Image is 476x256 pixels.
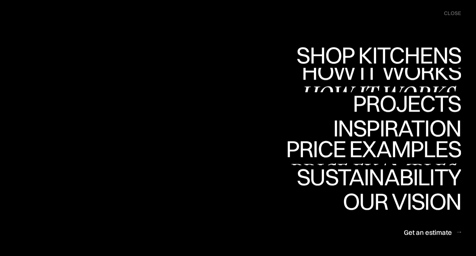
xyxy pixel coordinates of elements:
[324,116,461,140] div: Inspiration
[300,68,461,92] a: How it worksHow it works
[337,213,461,237] div: Our vision
[286,161,461,184] div: Price examples
[353,115,461,139] div: Projects
[286,141,461,165] a: Price examplesPrice examples
[337,190,461,213] div: Our vision
[293,44,461,68] a: Shop KitchensShop Kitchens
[337,190,461,214] a: Our visionOur vision
[324,140,461,163] div: Inspiration
[324,116,461,141] a: InspirationInspiration
[404,224,461,240] a: Get an estimate
[353,92,461,116] a: ProjectsProjects
[437,7,461,20] div: menu
[444,10,461,17] div: close
[291,165,461,190] a: SustainabilitySustainability
[300,83,461,106] div: How it works
[286,137,461,161] div: Price examples
[293,67,461,90] div: Shop Kitchens
[300,60,461,83] div: How it works
[353,92,461,115] div: Projects
[291,189,461,212] div: Sustainability
[293,44,461,67] div: Shop Kitchens
[404,228,452,237] div: Get an estimate
[291,165,461,189] div: Sustainability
